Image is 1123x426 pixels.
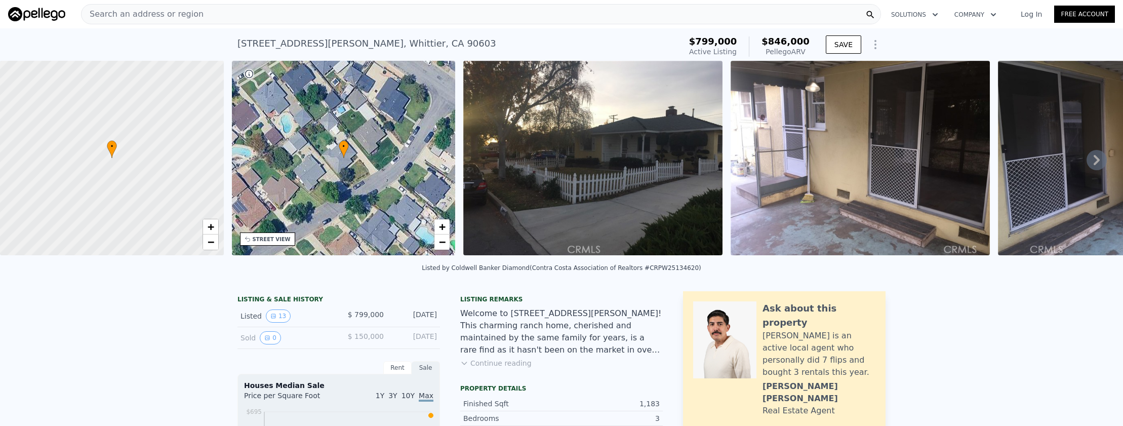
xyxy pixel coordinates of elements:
[434,219,450,235] a: Zoom in
[412,361,440,374] div: Sale
[1054,6,1115,23] a: Free Account
[883,6,946,24] button: Solutions
[439,220,446,233] span: +
[1009,9,1054,19] a: Log In
[348,332,384,340] span: $ 150,000
[434,235,450,250] a: Zoom out
[460,307,663,356] div: Welcome to [STREET_ADDRESS][PERSON_NAME]! This charming ranch home, cherished and maintained by t...
[460,358,532,368] button: Continue reading
[260,331,281,344] button: View historical data
[388,392,397,400] span: 3Y
[460,295,663,303] div: Listing remarks
[339,140,349,158] div: •
[266,309,291,323] button: View historical data
[107,142,117,151] span: •
[107,140,117,158] div: •
[207,220,214,233] span: +
[761,47,810,57] div: Pellego ARV
[246,408,262,415] tspan: $695
[240,331,331,344] div: Sold
[203,235,218,250] a: Zoom out
[463,61,723,255] img: Sale: 167049794 Parcel: 45982120
[561,413,660,423] div: 3
[203,219,218,235] a: Zoom in
[761,36,810,47] span: $846,000
[339,142,349,151] span: •
[82,8,204,20] span: Search an address or region
[419,392,433,402] span: Max
[237,36,496,51] div: [STREET_ADDRESS][PERSON_NAME] , Whittier , CA 90603
[422,264,701,272] div: Listed by Coldwell Banker Diamond (Contra Costa Association of Realtors #CRPW25134620)
[402,392,415,400] span: 10Y
[240,309,331,323] div: Listed
[392,331,437,344] div: [DATE]
[865,34,886,55] button: Show Options
[8,7,65,21] img: Pellego
[689,36,737,47] span: $799,000
[383,361,412,374] div: Rent
[763,330,875,378] div: [PERSON_NAME] is an active local agent who personally did 7 flips and bought 3 rentals this year.
[376,392,384,400] span: 1Y
[826,35,861,54] button: SAVE
[463,413,561,423] div: Bedrooms
[237,295,440,305] div: LISTING & SALE HISTORY
[763,380,875,405] div: [PERSON_NAME] [PERSON_NAME]
[946,6,1005,24] button: Company
[207,236,214,248] span: −
[253,236,291,243] div: STREET VIEW
[463,399,561,409] div: Finished Sqft
[689,48,737,56] span: Active Listing
[763,405,835,417] div: Real Estate Agent
[244,380,433,391] div: Houses Median Sale
[561,399,660,409] div: 1,183
[731,61,990,255] img: Sale: 167049794 Parcel: 45982120
[392,309,437,323] div: [DATE]
[763,301,875,330] div: Ask about this property
[348,311,384,319] span: $ 799,000
[460,384,663,393] div: Property details
[244,391,339,407] div: Price per Square Foot
[439,236,446,248] span: −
